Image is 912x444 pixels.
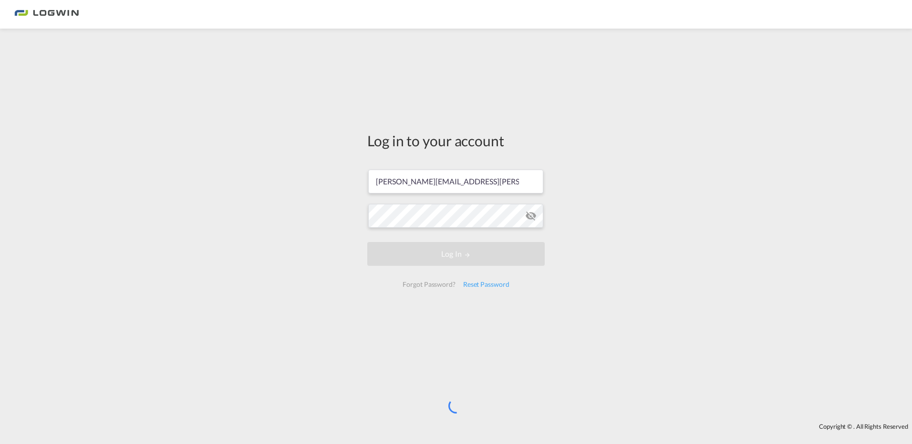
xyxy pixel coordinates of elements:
input: Enter email/phone number [368,170,543,193]
div: Reset Password [459,276,513,293]
img: 2761ae10d95411efa20a1f5e0282d2d7.png [14,4,79,25]
div: Forgot Password? [399,276,459,293]
div: Log in to your account [367,131,545,151]
md-icon: icon-eye-off [525,210,537,222]
button: LOGIN [367,242,545,266]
